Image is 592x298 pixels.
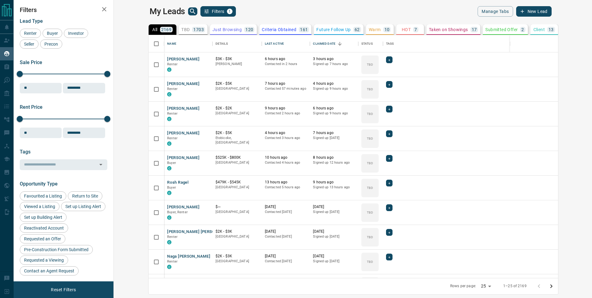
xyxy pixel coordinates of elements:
div: condos.ca [167,117,171,121]
span: 1 [228,9,232,14]
div: Viewed a Listing [20,202,60,211]
button: search button [188,7,197,15]
div: Set up Building Alert [20,213,67,222]
div: + [386,229,393,236]
p: TBD [367,62,373,67]
button: New Lead [516,6,552,17]
p: 7 hours ago [265,81,307,86]
p: Contacted [DATE] [265,259,307,264]
p: HOT [402,27,411,32]
p: 2 [521,27,524,32]
p: $--- [216,204,259,210]
p: Criteria Obtained [262,27,296,32]
p: TBD [367,161,373,165]
button: Sort [335,39,344,48]
span: Rent Price [20,104,43,110]
p: [GEOGRAPHIC_DATA] [216,259,259,264]
p: 6 hours ago [313,106,355,111]
p: [GEOGRAPHIC_DATA] [216,111,259,116]
span: Buyer [167,161,176,165]
span: Tags [20,149,31,155]
p: [DATE] [313,204,355,210]
p: [GEOGRAPHIC_DATA] [216,185,259,190]
div: + [386,106,393,112]
div: Seller [20,39,39,49]
span: + [388,131,390,137]
div: + [386,81,393,88]
p: $3K - $3K [216,56,259,62]
p: Signed up [DATE] [313,210,355,214]
p: Taken on Showings [429,27,468,32]
p: TBD [367,259,373,264]
p: Signed up 7 hours ago [313,62,355,67]
div: Contact an Agent Request [20,266,79,276]
span: Pre-Construction Form Submitted [22,247,91,252]
button: [PERSON_NAME] [167,155,199,161]
p: Rows per page: [450,284,476,289]
button: [PERSON_NAME] [167,106,199,112]
span: Renter [22,31,39,36]
p: Future Follow Up [316,27,351,32]
div: Return to Site [68,191,102,201]
p: 8 hours ago [313,155,355,160]
h2: Filters [20,6,107,14]
div: condos.ca [167,141,171,146]
span: Precon [42,42,60,47]
button: [PERSON_NAME] [167,81,199,87]
p: 7 [414,27,417,32]
div: + [386,155,393,162]
div: Renter [20,29,41,38]
button: [PERSON_NAME] [167,204,199,210]
span: Buyer [167,186,176,190]
span: + [388,57,390,63]
span: Renter [167,235,178,239]
span: Set up Building Alert [22,215,64,220]
span: Renter [167,87,178,91]
span: + [388,155,390,161]
span: Return to Site [70,194,100,198]
div: Details [212,35,262,52]
div: condos.ca [167,191,171,195]
span: Renter [167,62,178,66]
button: Rosh Ragel [167,180,188,186]
div: Buyer [43,29,62,38]
p: $2K - $5K [216,81,259,86]
p: 4 hours ago [265,130,307,136]
p: TBD [367,186,373,190]
p: Signed up [DATE] [313,136,355,141]
p: Client [533,27,545,32]
p: 9 hours ago [265,106,307,111]
p: [DATE] [265,229,307,234]
p: [DATE] [313,254,355,259]
p: Contacted 57 minutes ago [265,86,307,91]
p: All [152,27,157,32]
button: Manage Tabs [478,6,513,17]
p: 7 hours ago [313,130,355,136]
p: $525K - $800K [216,155,259,160]
div: Reactivated Account [20,223,68,233]
p: 13 [549,27,554,32]
p: Signed up 9 hours ago [313,111,355,116]
p: Signed up [DATE] [313,259,355,264]
span: Set up Listing Alert [63,204,103,209]
p: $2K - $2K [216,106,259,111]
button: Go to next page [545,280,557,292]
div: Tags [386,35,394,52]
div: condos.ca [167,240,171,244]
div: + [386,254,393,260]
p: Contacted in 2 hours [265,62,307,67]
p: TBD [367,136,373,141]
span: Favourited a Listing [22,194,64,198]
p: [DATE] [313,229,355,234]
p: 1–25 of 2169 [503,284,527,289]
button: [PERSON_NAME] [167,56,199,62]
p: Signed up 12 hours ago [313,160,355,165]
p: [DATE] [265,204,307,210]
p: 6 hours ago [265,56,307,62]
p: 10 hours ago [265,155,307,160]
p: Signed up 13 hours ago [313,185,355,190]
p: 4 hours ago [313,81,355,86]
div: Pre-Construction Form Submitted [20,245,93,254]
div: Favourited a Listing [20,191,66,201]
div: Claimed Date [310,35,358,52]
